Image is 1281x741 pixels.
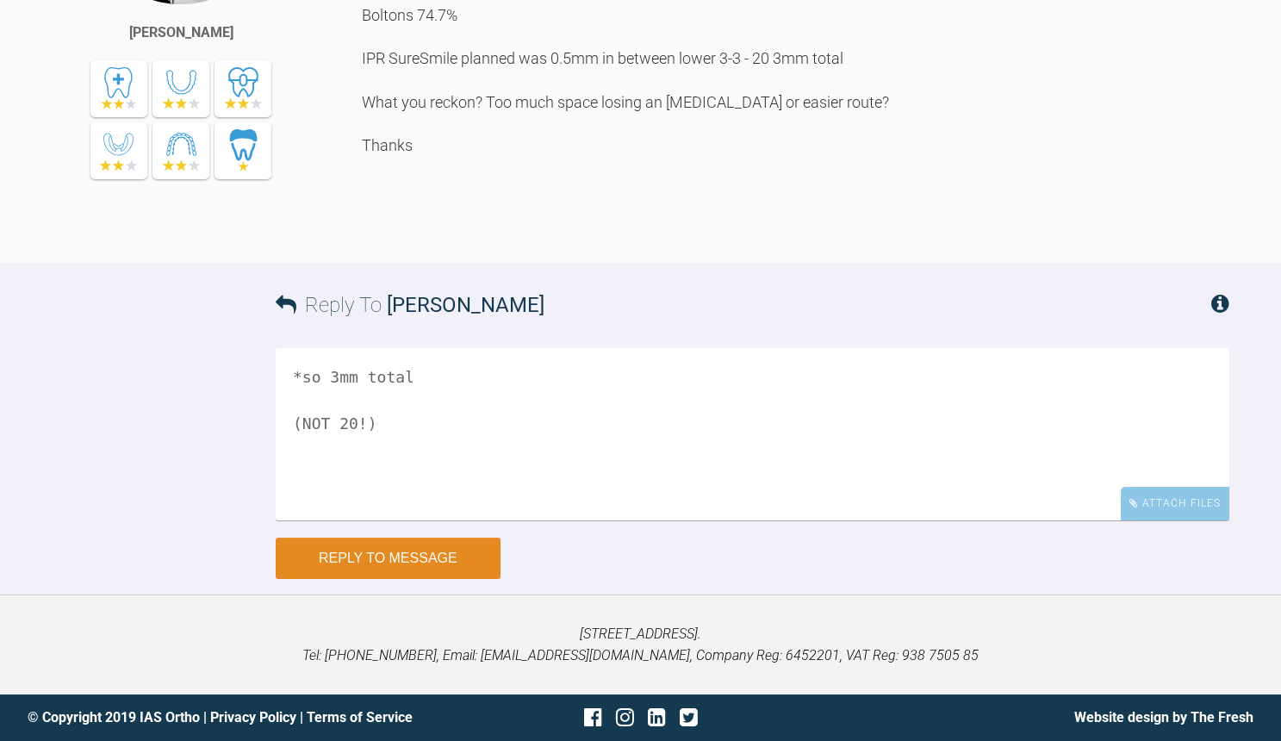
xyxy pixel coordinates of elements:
a: Privacy Policy [210,709,296,725]
h3: Reply To [276,289,544,321]
span: [PERSON_NAME] [387,293,544,317]
a: Terms of Service [307,709,413,725]
div: Attach Files [1121,487,1229,520]
button: Reply to Message [276,538,501,579]
textarea: *so 3mm total (NOT 20!) [276,348,1229,520]
div: © Copyright 2019 IAS Ortho | | [28,707,436,729]
a: Website design by The Fresh [1074,709,1253,725]
p: [STREET_ADDRESS]. Tel: [PHONE_NUMBER], Email: [EMAIL_ADDRESS][DOMAIN_NAME], Company Reg: 6452201,... [28,623,1253,667]
div: [PERSON_NAME] [129,22,233,44]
